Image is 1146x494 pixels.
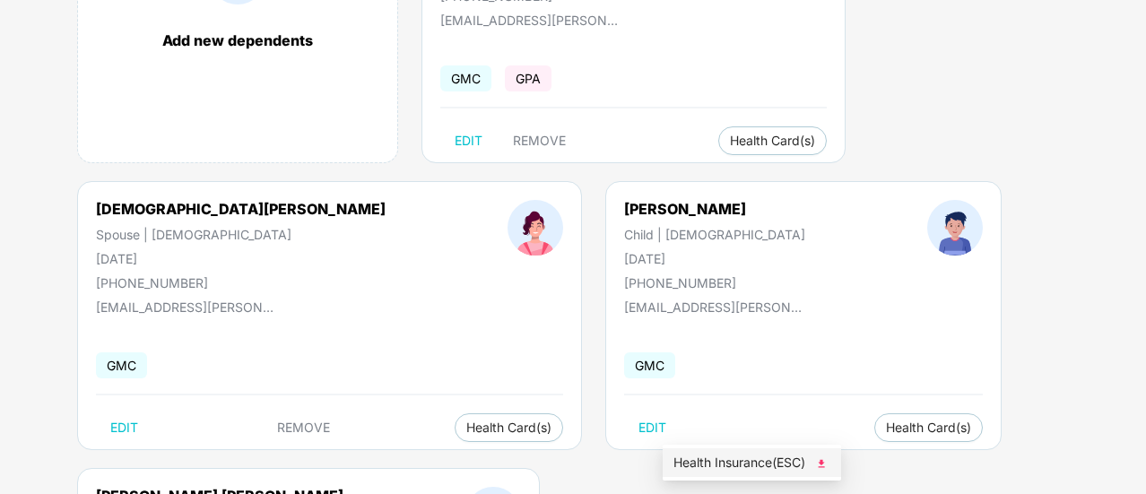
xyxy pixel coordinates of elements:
span: EDIT [638,420,666,435]
img: profileImage [927,200,983,256]
span: REMOVE [513,134,566,148]
button: EDIT [440,126,497,155]
div: [EMAIL_ADDRESS][PERSON_NAME][DOMAIN_NAME] [96,299,275,315]
div: [DATE] [96,251,386,266]
span: Health Card(s) [730,136,815,145]
span: GPA [505,65,551,91]
div: [DATE] [624,251,805,266]
div: [EMAIL_ADDRESS][PERSON_NAME][DOMAIN_NAME] [440,13,620,28]
button: Health Card(s) [455,413,563,442]
button: EDIT [624,413,681,442]
span: REMOVE [277,420,330,435]
div: Spouse | [DEMOGRAPHIC_DATA] [96,227,386,242]
span: GMC [440,65,491,91]
button: Health Card(s) [718,126,827,155]
span: EDIT [455,134,482,148]
span: Health Card(s) [466,423,551,432]
button: REMOVE [263,413,344,442]
img: svg+xml;base64,PHN2ZyB4bWxucz0iaHR0cDovL3d3dy53My5vcmcvMjAwMC9zdmciIHhtbG5zOnhsaW5rPSJodHRwOi8vd3... [812,455,830,473]
div: Add new dependents [96,31,379,49]
span: Health Card(s) [886,423,971,432]
div: [PHONE_NUMBER] [96,275,386,290]
div: [PHONE_NUMBER] [624,275,805,290]
button: REMOVE [499,126,580,155]
img: profileImage [508,200,563,256]
div: [EMAIL_ADDRESS][PERSON_NAME][DOMAIN_NAME] [624,299,803,315]
div: Child | [DEMOGRAPHIC_DATA] [624,227,805,242]
div: [DEMOGRAPHIC_DATA][PERSON_NAME] [96,200,386,218]
span: GMC [624,352,675,378]
span: Health Insurance(ESC) [673,453,830,472]
button: EDIT [96,413,152,442]
button: Health Card(s) [874,413,983,442]
span: GMC [96,352,147,378]
div: [PERSON_NAME] [624,200,805,218]
span: EDIT [110,420,138,435]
